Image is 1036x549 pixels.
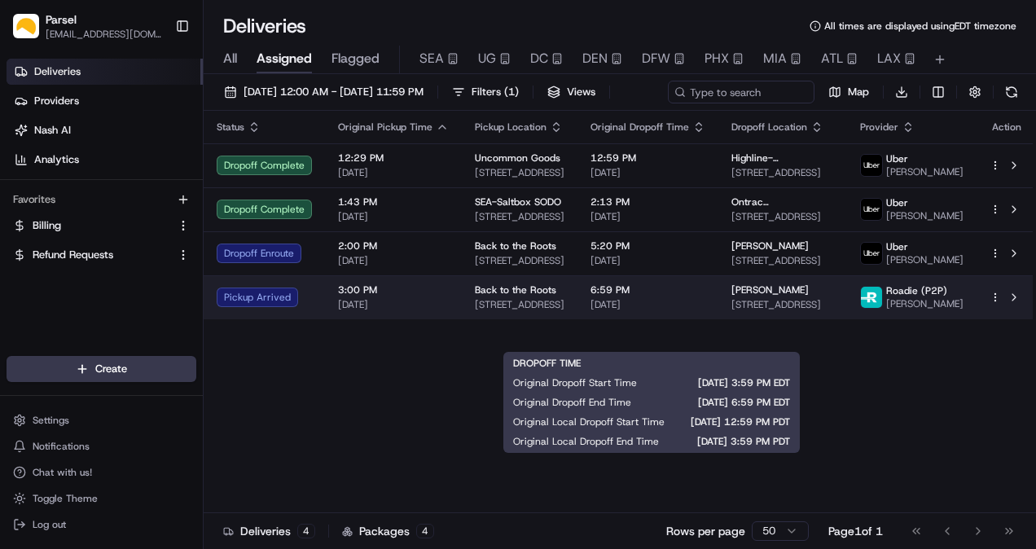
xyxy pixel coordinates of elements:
span: All times are displayed using EDT timezone [824,20,1016,33]
span: [PERSON_NAME] [886,297,964,310]
span: Nash AI [34,123,71,138]
span: [STREET_ADDRESS] [731,210,834,223]
button: Refund Requests [7,242,196,268]
img: 1736555255976-a54dd68f-1ca7-489b-9aae-adbdc363a1c4 [16,155,46,184]
span: [STREET_ADDRESS] [475,254,564,267]
button: Chat with us! [7,461,196,484]
button: Settings [7,409,196,432]
span: 6:59 PM [590,283,705,296]
img: uber-new-logo.jpeg [861,243,882,264]
span: [DATE] 3:59 PM PDT [685,435,790,448]
img: uber-new-logo.jpeg [861,199,882,220]
span: DROPOFF TIME [513,357,581,370]
div: Favorites [7,187,196,213]
span: Provider [860,121,898,134]
img: 1736555255976-a54dd68f-1ca7-489b-9aae-adbdc363a1c4 [33,253,46,266]
span: ATL [821,49,843,68]
span: [STREET_ADDRESS] [731,166,834,179]
span: Deliveries [34,64,81,79]
span: [DATE] 12:00 AM - [DATE] 11:59 PM [244,85,424,99]
span: Uber [886,152,908,165]
span: 12:29 PM [338,152,449,165]
div: 4 [297,524,315,538]
div: Packages [342,523,434,539]
span: [STREET_ADDRESS] [475,166,564,179]
img: Parsel [13,14,39,39]
span: Dropoff Location [731,121,807,134]
span: UG [478,49,496,68]
span: Original Dropoff Start Time [513,376,637,389]
p: Rows per page [666,523,745,539]
span: Map [848,85,869,99]
span: PHX [705,49,729,68]
span: 1:43 PM [338,195,449,209]
img: Wisdom Oko [16,236,42,268]
span: Settings [33,414,69,427]
button: Create [7,356,196,382]
span: LAX [877,49,901,68]
span: Pickup Location [475,121,547,134]
button: Notifications [7,435,196,458]
span: [EMAIL_ADDRESS][DOMAIN_NAME] [46,28,162,41]
span: Uncommon Goods [475,152,560,165]
span: API Documentation [154,319,261,336]
button: Filters(1) [445,81,526,103]
input: Type to search [668,81,814,103]
span: Wisdom [PERSON_NAME] [50,252,173,265]
span: [DATE] 3:59 PM EDT [663,376,790,389]
span: Assigned [257,49,312,68]
input: Clear [42,104,269,121]
button: Log out [7,513,196,536]
div: Action [990,121,1024,134]
a: Billing [13,218,170,233]
span: 5:20 PM [590,239,705,253]
span: [DATE] [590,210,705,223]
span: Roadie (P2P) [886,284,947,297]
span: [DATE] [338,254,449,267]
div: 💻 [138,321,151,334]
span: [PERSON_NAME] [731,239,809,253]
button: See all [252,208,296,227]
span: Original Local Dropoff Start Time [513,415,665,428]
span: DC [530,49,548,68]
span: Billing [33,218,61,233]
a: Powered byPylon [115,358,197,371]
a: Providers [7,88,203,114]
span: Knowledge Base [33,319,125,336]
span: [PERSON_NAME] [886,165,964,178]
span: [PERSON_NAME] [886,253,964,266]
span: 2:00 PM [338,239,449,253]
div: Deliveries [223,523,315,539]
span: [STREET_ADDRESS] [731,298,834,311]
span: Filters [472,85,519,99]
span: ( 1 ) [504,85,519,99]
span: All [223,49,237,68]
p: Welcome 👋 [16,64,296,90]
span: Create [95,362,127,376]
span: Ontrac [GEOGRAPHIC_DATA] [731,195,834,209]
span: DFW [642,49,670,68]
span: Log out [33,518,66,531]
span: Back to the Roots [475,283,556,296]
span: [DATE] [590,254,705,267]
button: Start new chat [277,160,296,179]
span: 2:13 PM [590,195,705,209]
a: 📗Knowledge Base [10,313,131,342]
div: Page 1 of 1 [828,523,883,539]
h1: Deliveries [223,13,306,39]
span: [DATE] [338,298,449,311]
span: [DATE] [186,252,219,265]
span: Status [217,121,244,134]
span: DEN [582,49,608,68]
button: Views [540,81,603,103]
span: [DATE] [590,166,705,179]
span: [PERSON_NAME] [731,283,809,296]
span: Back to the Roots [475,239,556,253]
a: 💻API Documentation [131,313,268,342]
a: Analytics [7,147,203,173]
button: [DATE] 12:00 AM - [DATE] 11:59 PM [217,81,431,103]
div: 4 [416,524,434,538]
button: Billing [7,213,196,239]
button: Parsel [46,11,77,28]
